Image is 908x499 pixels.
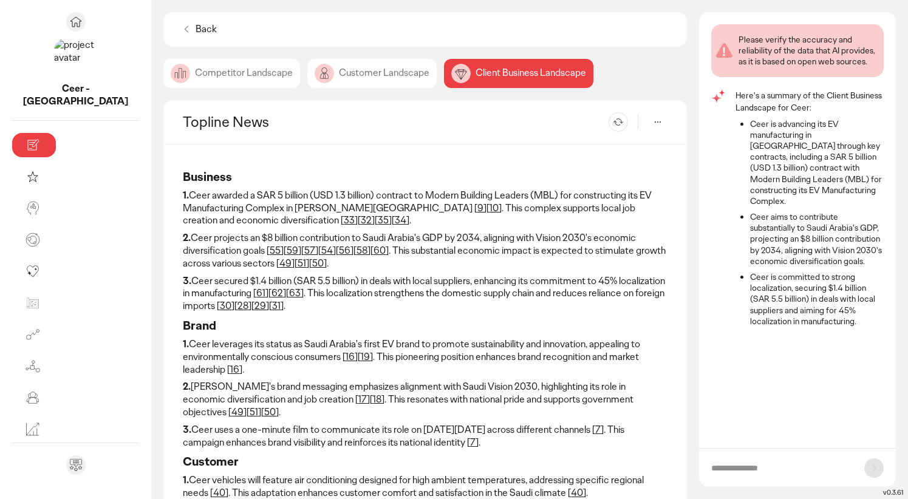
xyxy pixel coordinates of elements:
[279,257,292,270] a: 49
[183,189,667,227] p: Ceer awarded a SAR 5 billion (USD 1.3 billion) contract to Modern Building Leaders (MBL) for cons...
[361,350,370,363] a: 19
[230,363,239,376] a: 16
[254,299,266,312] a: 29
[183,474,189,486] strong: 1.
[357,244,367,257] a: 58
[315,64,334,83] img: image
[298,257,306,270] a: 51
[183,275,667,313] p: Ceer secured $1.4 billion (SAR 5.5 billion) in deals with local suppliers, enhancing its commitme...
[373,393,381,406] a: 18
[595,423,601,436] a: 7
[183,424,667,449] p: Ceer uses a one-minute film to communicate its role on [DATE][DATE] across different channels [ ]...
[256,287,265,299] a: 61
[196,23,217,36] p: Back
[183,189,189,202] strong: 1.
[183,169,667,185] h3: Business
[183,338,667,376] p: Ceer leverages its status as Saudi Arabia's first EV brand to promote sustainability and innovati...
[183,231,191,244] strong: 2.
[250,406,258,418] a: 51
[183,338,189,350] strong: 1.
[750,118,884,207] li: Ceer is advancing its EV manufacturing in [GEOGRAPHIC_DATA] through key contracts, including a SA...
[304,244,315,257] a: 57
[571,486,583,499] a: 40
[231,406,244,418] a: 49
[395,214,406,226] a: 34
[312,257,324,270] a: 50
[736,89,884,114] p: Here's a summary of the Client Business Landscape for Ceer:
[183,274,191,287] strong: 3.
[183,453,667,469] h3: Customer
[220,299,231,312] a: 30
[213,486,225,499] a: 40
[321,244,333,257] a: 54
[183,112,269,131] h2: Topline News
[451,64,471,83] img: image
[163,59,300,88] div: Competitor Landscape
[378,214,389,226] a: 35
[477,202,483,214] a: 9
[307,59,437,88] div: Customer Landscape
[609,112,628,132] button: Refresh
[237,299,248,312] a: 28
[183,317,667,333] h3: Brand
[272,299,281,312] a: 31
[739,34,879,67] div: Please verify the accuracy and reliability of the data that AI provides, as it is based on open w...
[287,244,298,257] a: 59
[183,380,191,393] strong: 2.
[490,202,499,214] a: 10
[66,455,86,475] div: Send feedback
[271,287,283,299] a: 62
[750,211,884,266] li: Ceer aims to contribute substantially to Saudi Arabia's GDP, projecting an $8 billion contributio...
[374,244,386,257] a: 60
[750,271,884,327] li: Ceer is committed to strong localization, securing $1.4 billion (SAR 5.5 billion) in deals with l...
[183,232,667,270] p: Ceer projects an $8 billion contribution to Saudi Arabia's GDP by 2034, aligning with Vision 2030...
[289,287,301,299] a: 63
[183,381,667,418] p: [PERSON_NAME]'s brand messaging emphasizes alignment with Saudi Vision 2030, highlighting its rol...
[361,214,372,226] a: 32
[264,406,276,418] a: 50
[54,39,98,83] img: project avatar
[12,83,139,108] p: Ceer - Saudi Arabia
[270,244,281,257] a: 55
[339,244,350,257] a: 56
[183,423,191,436] strong: 3.
[346,350,355,363] a: 16
[171,64,190,83] img: image
[358,393,367,406] a: 17
[344,214,355,226] a: 33
[444,59,593,88] div: Client Business Landscape
[470,436,476,449] a: 7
